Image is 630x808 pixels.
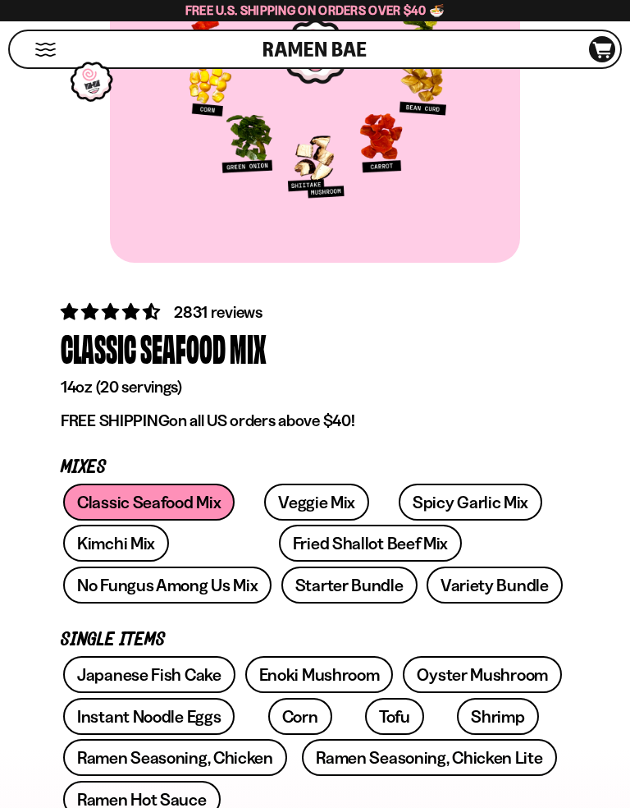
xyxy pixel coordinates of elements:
a: Ramen Seasoning, Chicken Lite [302,739,556,776]
a: Fried Shallot Beef Mix [279,525,462,562]
span: Free U.S. Shipping on Orders over $40 🍜 [185,2,445,18]
a: Enoki Mushroom [245,656,394,693]
a: Ramen Seasoning, Chicken [63,739,287,776]
div: Classic [61,324,136,373]
a: Spicy Garlic Mix [399,484,542,521]
div: Mix [230,324,267,373]
a: Japanese Fish Cake [63,656,235,693]
a: Shrimp [457,698,538,735]
p: Mixes [61,460,569,475]
p: 14oz (20 servings) [61,377,569,397]
a: Variety Bundle [427,567,563,604]
button: Mobile Menu Trigger [34,43,57,57]
a: Corn [268,698,332,735]
p: Single Items [61,632,569,648]
a: Instant Noodle Eggs [63,698,235,735]
span: 4.68 stars [61,301,163,322]
span: 2831 reviews [174,302,262,322]
a: Tofu [365,698,424,735]
a: Veggie Mix [264,484,369,521]
a: Oyster Mushroom [403,656,562,693]
a: Starter Bundle [281,567,418,604]
p: on all US orders above $40! [61,411,569,431]
a: Kimchi Mix [63,525,169,562]
strong: FREE SHIPPING [61,411,169,430]
div: Seafood [140,324,226,373]
a: No Fungus Among Us Mix [63,567,272,604]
